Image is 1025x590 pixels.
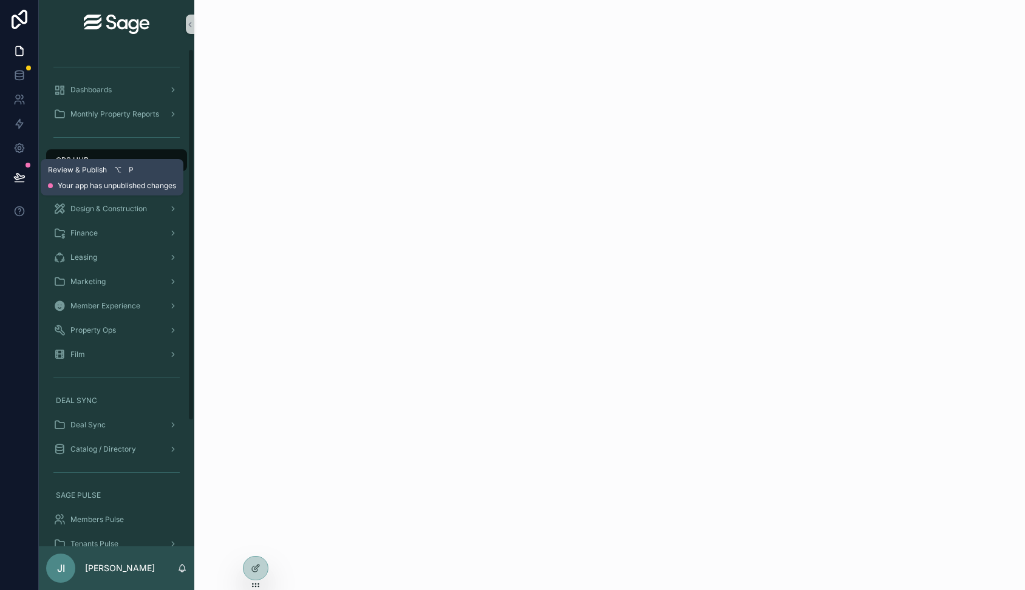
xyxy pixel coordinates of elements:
[39,49,194,546] div: scrollable content
[56,396,97,405] span: DEAL SYNC
[70,420,106,430] span: Deal Sync
[46,103,187,125] a: Monthly Property Reports
[46,198,187,220] a: Design & Construction
[46,509,187,531] a: Members Pulse
[46,295,187,317] a: Member Experience
[70,204,147,214] span: Design & Construction
[85,562,155,574] p: [PERSON_NAME]
[70,228,98,238] span: Finance
[46,79,187,101] a: Dashboards
[46,533,187,555] a: Tenants Pulse
[70,325,116,335] span: Property Ops
[46,414,187,436] a: Deal Sync
[57,561,65,575] span: JI
[46,319,187,341] a: Property Ops
[56,155,89,165] span: OPS HUB
[70,85,112,95] span: Dashboards
[70,539,118,549] span: Tenants Pulse
[46,271,187,293] a: Marketing
[48,165,107,175] span: Review & Publish
[70,253,97,262] span: Leasing
[84,15,149,34] img: App logo
[70,109,159,119] span: Monthly Property Reports
[58,181,176,191] span: Your app has unpublished changes
[70,350,85,359] span: Film
[70,277,106,287] span: Marketing
[46,246,187,268] a: Leasing
[46,222,187,244] a: Finance
[46,149,187,171] a: OPS HUB
[70,444,136,454] span: Catalog / Directory
[70,515,124,524] span: Members Pulse
[46,484,187,506] a: SAGE PULSE
[46,438,187,460] a: Catalog / Directory
[46,344,187,365] a: Film
[46,390,187,412] a: DEAL SYNC
[113,165,123,175] span: ⌥
[126,165,136,175] span: P
[56,490,101,500] span: SAGE PULSE
[70,301,140,311] span: Member Experience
